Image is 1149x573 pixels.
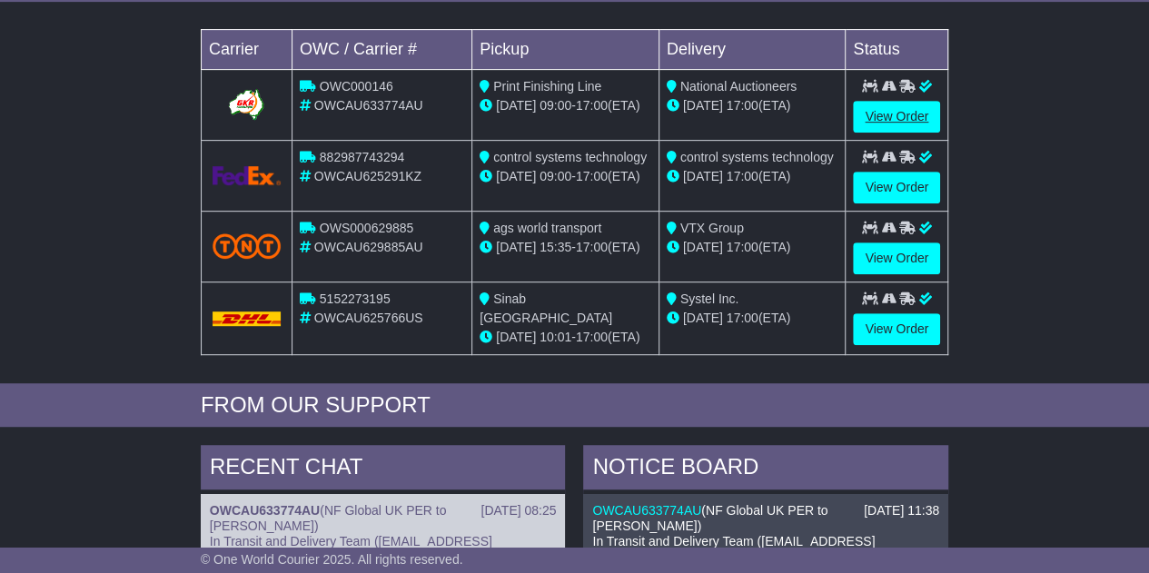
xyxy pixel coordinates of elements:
div: - (ETA) [480,96,651,115]
span: [DATE] [683,240,723,254]
img: GetCarrierServiceLogo [213,166,281,185]
div: [DATE] 08:25 [480,503,556,519]
span: [DATE] [496,330,536,344]
div: NOTICE BOARD [583,445,948,494]
td: OWC / Carrier # [292,29,471,69]
img: TNT_Domestic.png [213,233,281,258]
span: 17:00 [576,240,608,254]
span: OWCAU633774AU [314,98,423,113]
div: ( ) [592,503,939,534]
span: 10:01 [540,330,571,344]
span: OWCAU629885AU [314,240,423,254]
span: OWS000629885 [320,221,414,235]
span: 17:00 [727,169,758,183]
a: OWCAU633774AU [592,503,701,518]
span: [DATE] [496,98,536,113]
span: 5152273195 [320,291,391,306]
div: [DATE] 11:38 [864,503,939,519]
div: RECENT CHAT [201,445,566,494]
span: 17:00 [727,311,758,325]
span: 09:00 [540,98,571,113]
span: NF Global UK PER to [PERSON_NAME] [592,503,827,533]
span: 17:00 [576,98,608,113]
a: View Order [853,172,940,203]
span: control systems technology [493,150,647,164]
div: (ETA) [667,238,838,257]
a: View Order [853,313,940,345]
a: View Order [853,101,940,133]
span: control systems technology [680,150,834,164]
span: NF Global UK PER to [PERSON_NAME] [210,503,447,533]
td: Delivery [659,29,846,69]
span: [DATE] [496,240,536,254]
span: 17:00 [576,330,608,344]
td: Carrier [201,29,292,69]
a: OWCAU633774AU [210,503,320,518]
span: [DATE] [683,169,723,183]
td: Status [846,29,948,69]
span: 17:00 [576,169,608,183]
span: Print Finishing Line [493,79,601,94]
div: (ETA) [667,96,838,115]
span: OWCAU625291KZ [314,169,421,183]
span: OWCAU625766US [314,311,423,325]
span: 15:35 [540,240,571,254]
span: ags world transport [493,221,601,235]
div: - (ETA) [480,328,651,347]
span: VTX Group [680,221,744,235]
span: [DATE] [496,169,536,183]
span: In Transit and Delivery Team ([EMAIL_ADDRESS][DOMAIN_NAME]) [592,534,875,564]
span: OWC000146 [320,79,393,94]
div: - (ETA) [480,167,651,186]
span: Systel Inc. [680,291,739,306]
span: 09:00 [540,169,571,183]
div: (ETA) [667,167,838,186]
span: In Transit and Delivery Team ([EMAIL_ADDRESS][DOMAIN_NAME]) [210,534,492,564]
span: 882987743294 [320,150,404,164]
td: Pickup [472,29,659,69]
div: ( ) [210,503,557,534]
span: [DATE] [683,311,723,325]
span: Sinab [GEOGRAPHIC_DATA] [480,291,612,325]
span: National Auctioneers [680,79,797,94]
div: (ETA) [667,309,838,328]
div: - (ETA) [480,238,651,257]
span: © One World Courier 2025. All rights reserved. [201,552,463,567]
img: GetCarrierServiceLogo [225,86,267,123]
span: 17:00 [727,98,758,113]
span: [DATE] [683,98,723,113]
img: DHL.png [213,311,281,326]
div: FROM OUR SUPPORT [201,392,948,419]
span: 17:00 [727,240,758,254]
a: View Order [853,242,940,274]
